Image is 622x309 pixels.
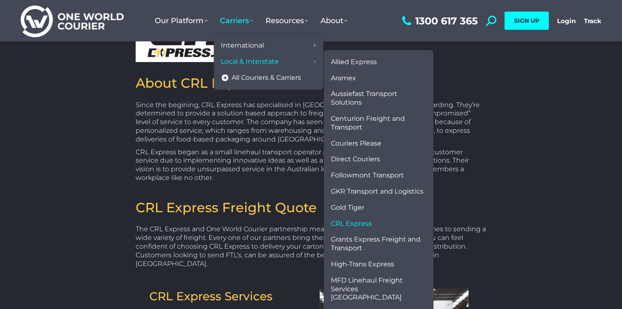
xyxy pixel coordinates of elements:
[505,12,549,30] a: SIGN UP
[331,90,426,107] span: Aussiefast Transport Solutions
[331,276,426,302] span: MFD Linehaul Freight Services [GEOGRAPHIC_DATA]
[221,41,264,50] span: International
[331,74,356,83] span: Aramex
[328,184,429,200] a: GKR Transport and Logistics
[218,38,319,54] a: International
[557,17,576,25] a: Login
[218,54,319,70] a: Local & Interstate
[328,54,429,70] a: Allied Express
[331,171,404,180] span: Followmont Transport
[328,200,429,216] a: Gold Tiger
[331,115,426,132] span: Centurion Freight and Transport
[221,57,279,66] span: Local & Interstate
[400,16,478,26] a: 1300 617 365
[259,8,314,34] a: Resources
[331,235,426,253] span: Grants Express Freight and Transport
[328,136,429,152] a: Couriers Please
[218,70,319,86] a: All Couriers & Carriers
[328,273,429,306] a: MFD Linehaul Freight Services [GEOGRAPHIC_DATA]
[321,16,347,25] span: About
[220,16,253,25] span: Carriers
[155,16,208,25] span: Our Platform
[149,289,307,304] h2: CRL Express Services
[328,151,429,168] a: Direct Couriers
[148,8,214,34] a: Our Platform
[331,187,423,196] span: GKR Transport and Logistics
[331,139,381,148] span: Couriers Please
[328,70,429,86] a: Aramex
[328,216,429,232] a: CRL Express
[328,256,429,273] a: High-Trans Express
[136,148,486,182] p: CRL Express began as a small linehaul transport operator and has since developed a great customer...
[514,17,539,24] span: SIGN UP
[328,111,429,136] a: Centurion Freight and Transport
[331,204,364,212] span: Gold Tiger
[331,260,394,269] span: High-Trans Express
[331,58,377,67] span: Allied Express
[331,155,380,164] span: Direct Couriers
[266,16,308,25] span: Resources
[328,86,429,111] a: Aussiefast Transport Solutions
[328,232,429,256] a: Grants Express Freight and Transport
[328,168,429,184] a: Followmont Transport
[136,199,486,216] h2: CRL Express​ Freight Quote
[584,17,601,25] a: Track
[314,8,354,34] a: About
[136,74,486,92] h2: About CRL Express
[232,74,301,82] span: All Couriers & Carriers
[136,101,486,144] p: Since the begining, CRL Express has specialised in [GEOGRAPHIC_DATA]-wide freight forwarding. The...
[214,8,259,34] a: Carriers
[21,4,124,38] img: One World Courier
[331,220,372,228] span: CRL Express
[136,225,486,268] p: The CRL Express and One World Courier partnership means even more choice when it comes to sending...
